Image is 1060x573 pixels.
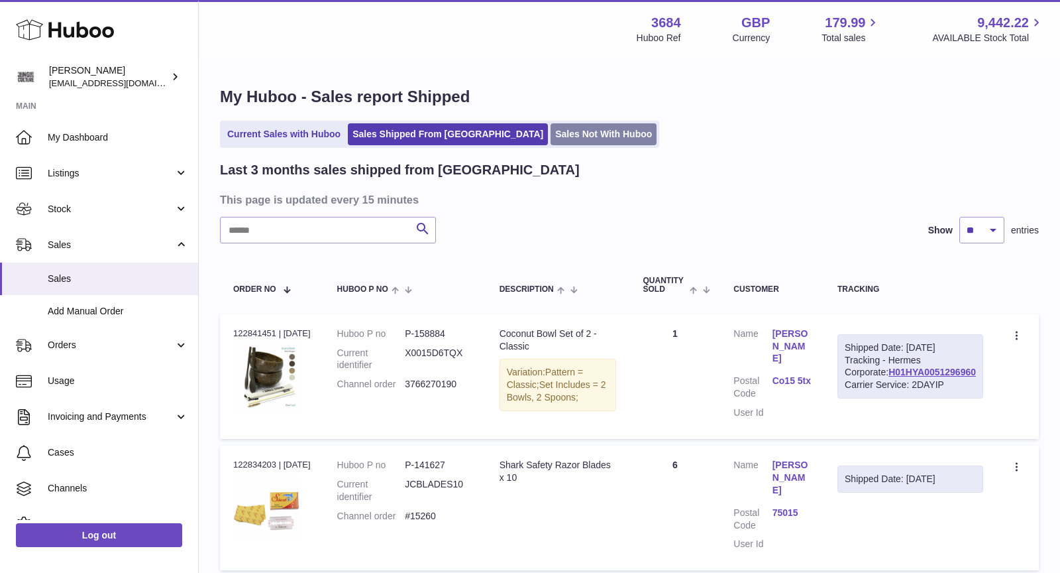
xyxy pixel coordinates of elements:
[49,64,168,90] div: [PERSON_NAME]
[48,375,188,387] span: Usage
[733,32,770,44] div: Currency
[733,407,772,419] dt: User Id
[821,14,880,44] a: 179.99 Total sales
[629,446,720,570] td: 6
[337,378,405,391] dt: Channel order
[48,131,188,144] span: My Dashboard
[48,339,174,351] span: Orders
[845,473,976,485] div: Shipped Date: [DATE]
[500,359,617,411] div: Variation:
[932,14,1044,44] a: 9,442.22 AVAILABLE Stock Total
[977,14,1029,32] span: 9,442.22
[233,476,299,542] img: $_57.JPG
[651,14,681,32] strong: 3684
[337,285,388,294] span: Huboo P no
[48,167,174,180] span: Listings
[643,277,686,294] span: Quantity Sold
[405,478,473,503] dd: JCBLADES10
[845,379,976,391] div: Carrier Service: 2DAYIP
[507,379,606,403] span: Set Includes = 2 Bowls, 2 Spoons;
[845,342,976,354] div: Shipped Date: [DATE]
[337,510,405,523] dt: Channel order
[733,375,772,400] dt: Postal Code
[772,459,811,497] a: [PERSON_NAME]
[48,518,188,531] span: Settings
[348,123,548,145] a: Sales Shipped From [GEOGRAPHIC_DATA]
[733,507,772,532] dt: Postal Code
[16,67,36,87] img: theinternationalventure@gmail.com
[233,459,311,471] div: 122834203 | [DATE]
[48,239,174,251] span: Sales
[405,347,473,372] dd: X0015D6TQX
[49,78,195,88] span: [EMAIL_ADDRESS][DOMAIN_NAME]
[405,459,473,472] dd: P-141627
[16,523,182,547] a: Log out
[772,328,811,365] a: [PERSON_NAME]
[337,459,405,472] dt: Huboo P no
[733,328,772,369] dt: Name
[928,224,953,237] label: Show
[337,347,405,372] dt: Current identifier
[629,314,720,439] td: 1
[551,123,657,145] a: Sales Not With Huboo
[223,123,345,145] a: Current Sales with Huboo
[48,203,174,216] span: Stock
[405,378,473,391] dd: 3766270190
[405,510,473,523] dd: #15260
[821,32,880,44] span: Total sales
[500,328,617,353] div: Coconut Bowl Set of 2 - Classic
[48,446,188,459] span: Cases
[825,14,865,32] span: 179.99
[741,14,770,32] strong: GBP
[888,367,976,377] a: H01HYA0051296960
[637,32,681,44] div: Huboo Ref
[500,459,617,484] div: Shark Safety Razor Blades x 10
[772,375,811,387] a: Co15 5tx
[837,334,983,399] div: Tracking - Hermes Corporate:
[500,285,554,294] span: Description
[48,305,188,318] span: Add Manual Order
[837,285,983,294] div: Tracking
[733,459,772,500] dt: Name
[233,285,276,294] span: Order No
[507,367,583,390] span: Pattern = Classic;
[772,507,811,519] a: 75015
[48,411,174,423] span: Invoicing and Payments
[220,161,580,179] h2: Last 3 months sales shipped from [GEOGRAPHIC_DATA]
[932,32,1044,44] span: AVAILABLE Stock Total
[233,328,311,340] div: 122841451 | [DATE]
[233,344,299,410] img: $_57.JPG
[337,478,405,503] dt: Current identifier
[733,538,772,550] dt: User Id
[220,192,1035,207] h3: This page is updated every 15 minutes
[48,482,188,495] span: Channels
[405,328,473,340] dd: P-158884
[220,86,1039,107] h1: My Huboo - Sales report Shipped
[48,273,188,285] span: Sales
[733,285,811,294] div: Customer
[1011,224,1039,237] span: entries
[337,328,405,340] dt: Huboo P no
